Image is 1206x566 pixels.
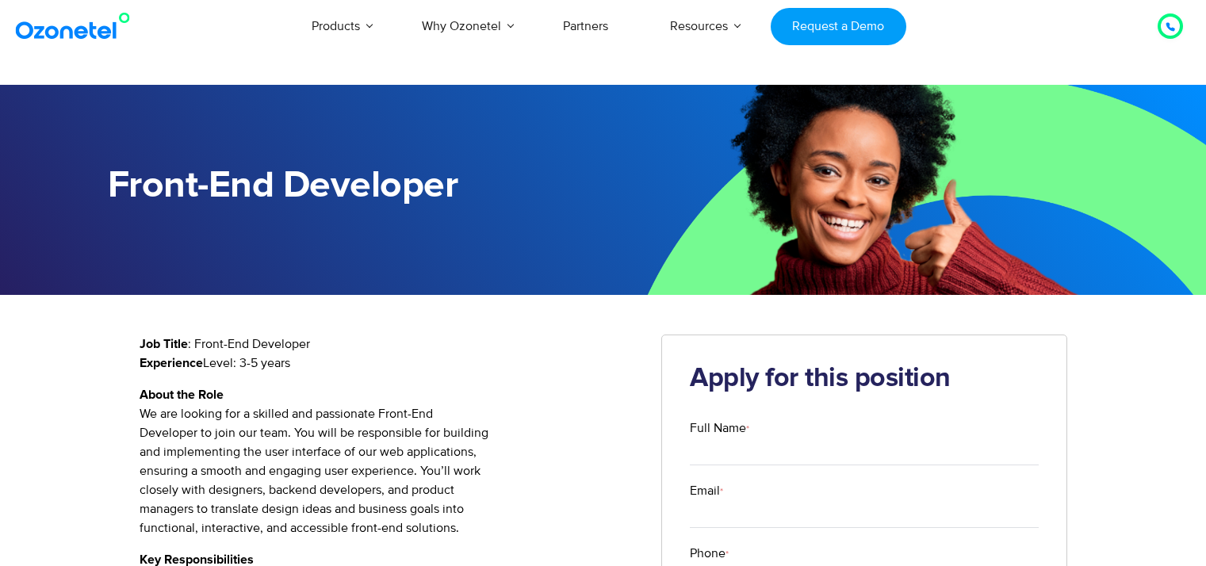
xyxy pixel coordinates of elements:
h1: Front-End Developer [108,164,603,208]
strong: About the Role [140,388,224,401]
label: Phone [690,544,1039,563]
strong: Experience [140,357,203,369]
a: Request a Demo [771,8,906,45]
p: : Front-End Developer Level: 3-5 years [140,335,638,373]
label: Email [690,481,1039,500]
h2: Apply for this position [690,363,1039,395]
strong: Job Title [140,338,188,350]
label: Full Name [690,419,1039,438]
strong: Key Responsibilities [140,553,254,566]
p: We are looking for a skilled and passionate Front-End Developer to join our team. You will be res... [140,385,638,537]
